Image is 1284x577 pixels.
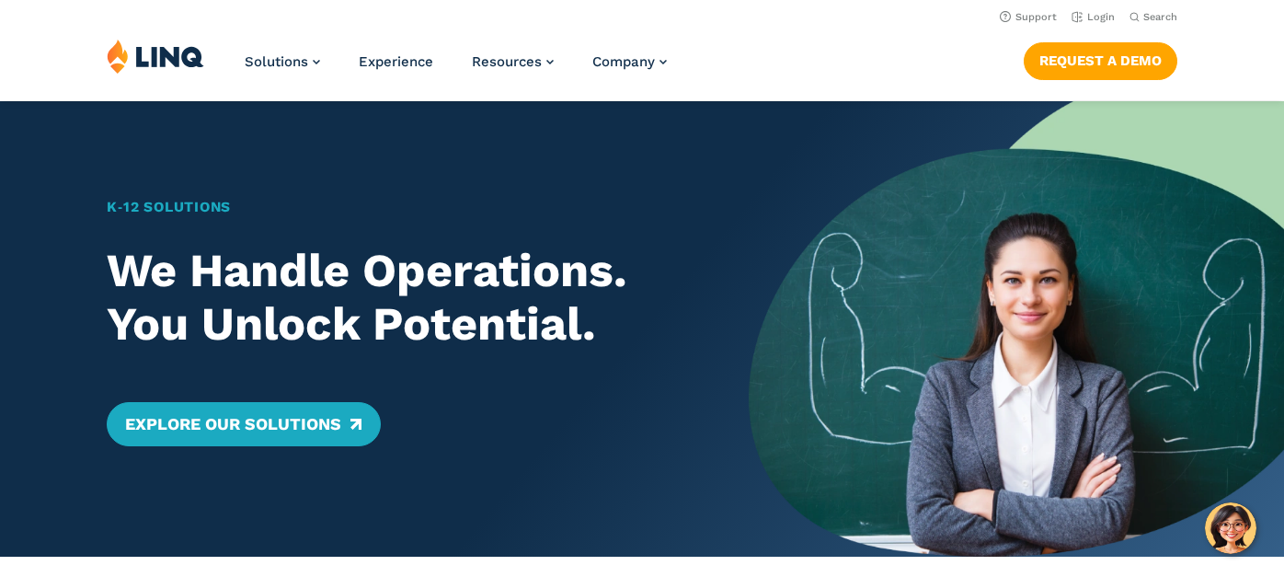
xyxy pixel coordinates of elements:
[245,39,667,99] nav: Primary Navigation
[245,53,308,70] span: Solutions
[107,244,696,351] h2: We Handle Operations. You Unlock Potential.
[472,53,542,70] span: Resources
[1205,502,1256,554] button: Hello, have a question? Let’s chat.
[472,53,554,70] a: Resources
[1129,10,1177,24] button: Open Search Bar
[749,101,1284,557] img: Home Banner
[1072,11,1115,23] a: Login
[1024,39,1177,79] nav: Button Navigation
[592,53,667,70] a: Company
[1000,11,1057,23] a: Support
[1024,42,1177,79] a: Request a Demo
[359,53,433,70] a: Experience
[592,53,655,70] span: Company
[107,402,380,446] a: Explore Our Solutions
[1143,11,1177,23] span: Search
[245,53,320,70] a: Solutions
[107,39,204,74] img: LINQ | K‑12 Software
[107,197,696,218] h1: K‑12 Solutions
